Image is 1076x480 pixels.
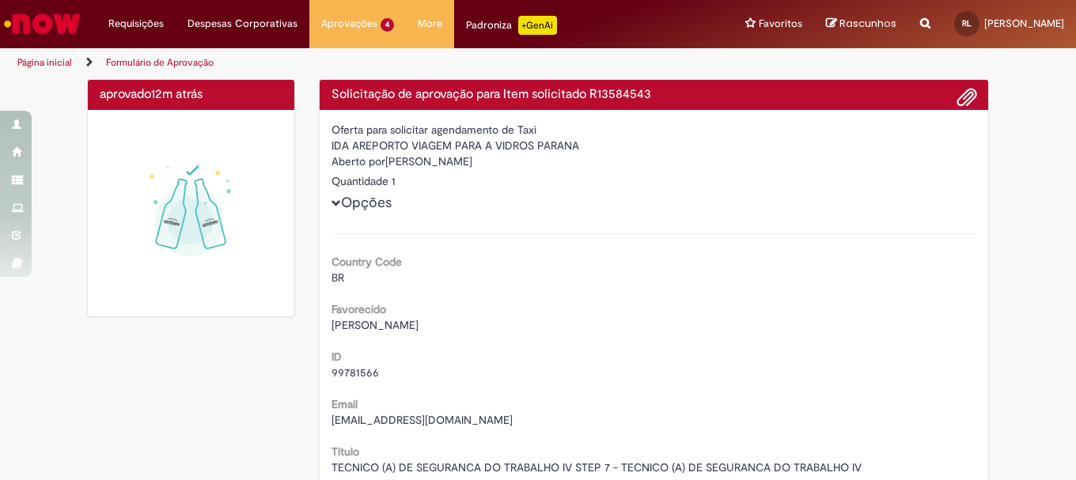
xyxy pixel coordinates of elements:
[418,16,442,32] span: More
[17,56,72,69] a: Página inicial
[332,122,977,138] div: Oferta para solicitar agendamento de Taxi
[100,88,282,102] h4: aprovado
[108,16,164,32] span: Requisições
[321,16,377,32] span: Aprovações
[332,302,386,316] b: Favorecido
[332,444,359,459] b: Título
[466,16,557,35] div: Padroniza
[518,16,557,35] p: +GenAi
[962,18,972,28] span: RL
[332,460,862,474] span: TECNICO (A) DE SEGURANCA DO TRABALHO IV STEP 7 - TECNICO (A) DE SEGURANCA DO TRABALHO IV
[332,88,977,102] h4: Solicitação de aprovação para Item solicitado R13584543
[151,86,203,102] span: 12m atrás
[332,173,977,189] div: Quantidade 1
[759,16,802,32] span: Favoritos
[332,413,513,427] span: [EMAIL_ADDRESS][DOMAIN_NAME]
[839,16,896,31] span: Rascunhos
[332,153,977,173] div: [PERSON_NAME]
[332,318,419,332] span: [PERSON_NAME]
[332,365,379,380] span: 99781566
[12,48,706,77] ul: Trilhas de página
[151,86,203,102] time: 01/10/2025 10:30:27
[100,122,282,304] img: sucesso_1.gif
[332,397,358,411] b: Email
[984,17,1064,30] span: [PERSON_NAME]
[332,270,344,285] span: BR
[332,255,402,269] b: Country Code
[332,138,977,153] div: IDA AREPORTO VIAGEM PARA A VIDROS PARANA
[188,16,297,32] span: Despesas Corporativas
[826,17,896,32] a: Rascunhos
[2,8,83,40] img: ServiceNow
[106,56,214,69] a: Formulário de Aprovação
[332,350,342,364] b: ID
[381,18,394,32] span: 4
[332,153,385,169] label: Aberto por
